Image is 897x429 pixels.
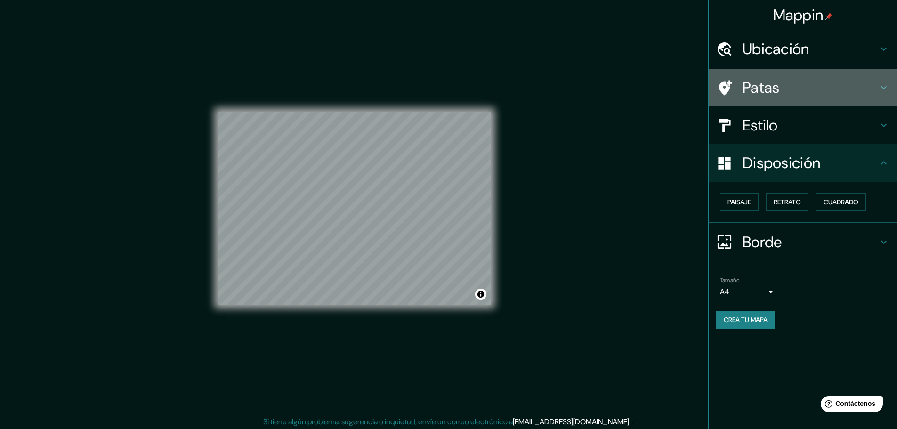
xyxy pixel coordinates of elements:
[743,153,820,173] font: Disposición
[774,198,801,206] font: Retrato
[824,198,858,206] font: Cuadrado
[766,193,808,211] button: Retrato
[709,69,897,106] div: Patas
[263,417,513,427] font: Si tiene algún problema, sugerencia o inquietud, envíe un correo electrónico a
[743,78,780,97] font: Patas
[825,13,832,20] img: pin-icon.png
[743,39,809,59] font: Ubicación
[720,287,729,297] font: A4
[743,232,782,252] font: Borde
[513,417,629,427] a: [EMAIL_ADDRESS][DOMAIN_NAME]
[720,193,759,211] button: Paisaje
[727,198,751,206] font: Paisaje
[709,106,897,144] div: Estilo
[813,392,887,419] iframe: Lanzador de widgets de ayuda
[743,115,778,135] font: Estilo
[709,30,897,68] div: Ubicación
[724,316,768,324] font: Crea tu mapa
[716,311,775,329] button: Crea tu mapa
[816,193,866,211] button: Cuadrado
[475,289,486,300] button: Activar o desactivar atribución
[773,5,824,25] font: Mappin
[632,416,634,427] font: .
[630,416,632,427] font: .
[709,223,897,261] div: Borde
[629,417,630,427] font: .
[720,276,739,284] font: Tamaño
[720,284,776,299] div: A4
[709,144,897,182] div: Disposición
[218,112,491,305] canvas: Mapa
